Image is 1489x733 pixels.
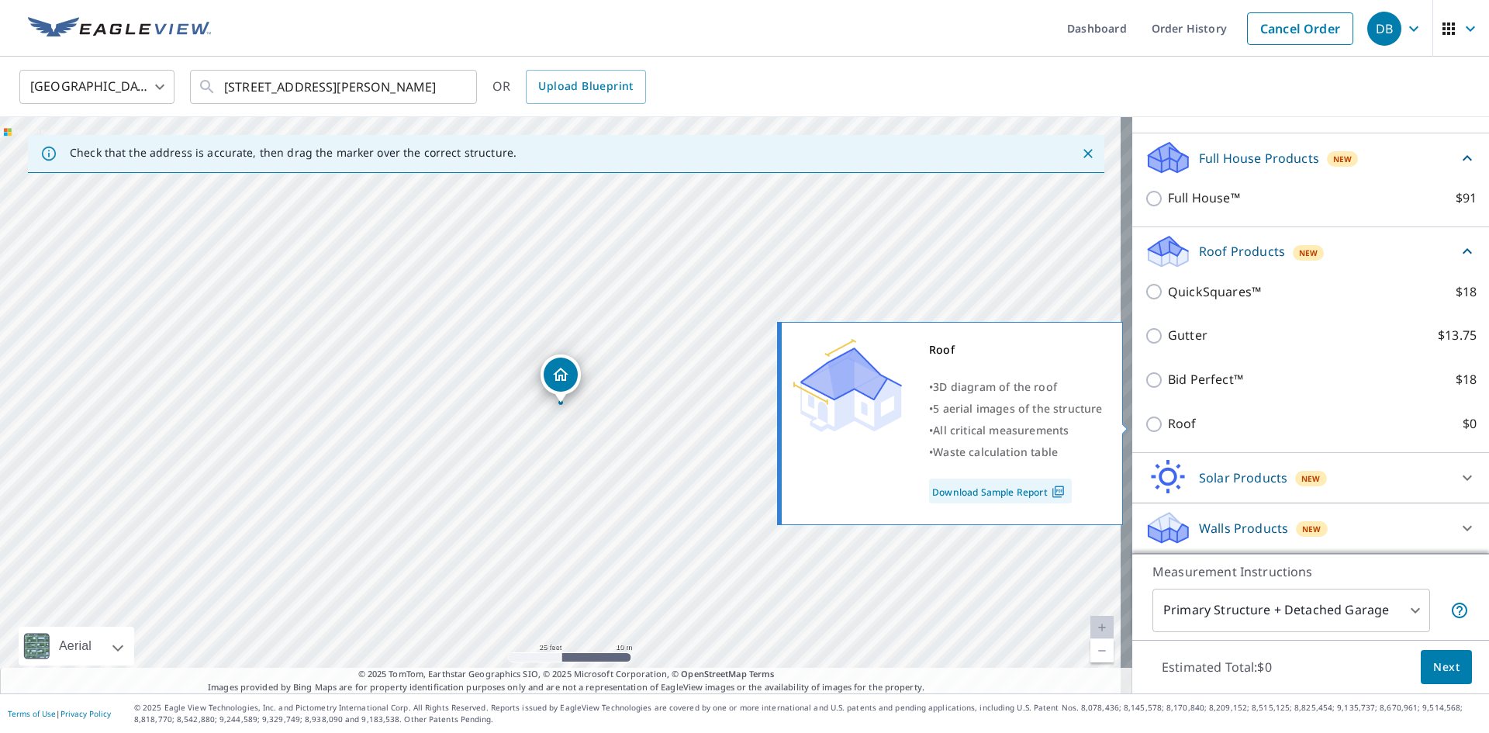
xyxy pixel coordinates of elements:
div: • [929,441,1103,463]
p: Measurement Instructions [1152,562,1469,581]
p: $18 [1456,370,1477,389]
span: New [1299,247,1318,259]
p: | [8,709,111,718]
p: QuickSquares™ [1168,282,1261,302]
p: Full House™ [1168,188,1240,208]
div: Full House ProductsNew [1145,140,1477,176]
a: Download Sample Report [929,479,1072,503]
div: • [929,420,1103,441]
span: New [1302,523,1321,535]
div: Roof [929,339,1103,361]
p: Roof Products [1199,242,1285,261]
span: 5 aerial images of the structure [933,401,1102,416]
p: $13.75 [1438,326,1477,345]
div: Dropped pin, building 1, Residential property, 3055 S 625 E Knox, IN 46534 [541,354,581,403]
button: Next [1421,650,1472,685]
div: DB [1367,12,1401,46]
span: New [1333,153,1353,165]
span: 3D diagram of the roof [933,379,1057,394]
span: Upload Blueprint [538,77,633,96]
div: Primary Structure + Detached Garage [1152,589,1430,632]
input: Search by address or latitude-longitude [224,65,445,109]
div: • [929,398,1103,420]
p: Walls Products [1199,519,1288,538]
div: [GEOGRAPHIC_DATA] [19,65,174,109]
img: EV Logo [28,17,211,40]
p: $18 [1456,282,1477,302]
a: Current Level 20, Zoom Out [1090,639,1114,662]
img: Premium [793,339,902,432]
div: • [929,376,1103,398]
span: Next [1433,658,1460,677]
span: Your report will include the primary structure and a detached garage if one exists. [1450,601,1469,620]
span: Waste calculation table [933,444,1058,459]
p: Full House Products [1199,149,1319,168]
span: All critical measurements [933,423,1069,437]
a: Terms of Use [8,708,56,719]
a: Upload Blueprint [526,70,645,104]
div: Walls ProductsNew [1145,510,1477,547]
img: Pdf Icon [1048,485,1069,499]
div: OR [492,70,646,104]
div: Aerial [54,627,96,666]
a: Privacy Policy [60,708,111,719]
div: Aerial [19,627,134,666]
p: Solar Products [1199,468,1287,487]
p: © 2025 Eagle View Technologies, Inc. and Pictometry International Corp. All Rights Reserved. Repo... [134,702,1481,725]
p: $91 [1456,188,1477,208]
p: Estimated Total: $0 [1149,650,1284,684]
div: Roof ProductsNew [1145,233,1477,270]
a: Terms [749,668,775,679]
button: Close [1078,143,1098,164]
span: New [1301,472,1321,485]
div: Solar ProductsNew [1145,459,1477,496]
p: Check that the address is accurate, then drag the marker over the correct structure. [70,146,516,160]
span: © 2025 TomTom, Earthstar Geographics SIO, © 2025 Microsoft Corporation, © [358,668,775,681]
p: Roof [1168,414,1197,434]
a: Cancel Order [1247,12,1353,45]
p: $0 [1463,414,1477,434]
a: OpenStreetMap [681,668,746,679]
p: Gutter [1168,326,1207,345]
a: Current Level 20, Zoom In Disabled [1090,616,1114,639]
p: Bid Perfect™ [1168,370,1243,389]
